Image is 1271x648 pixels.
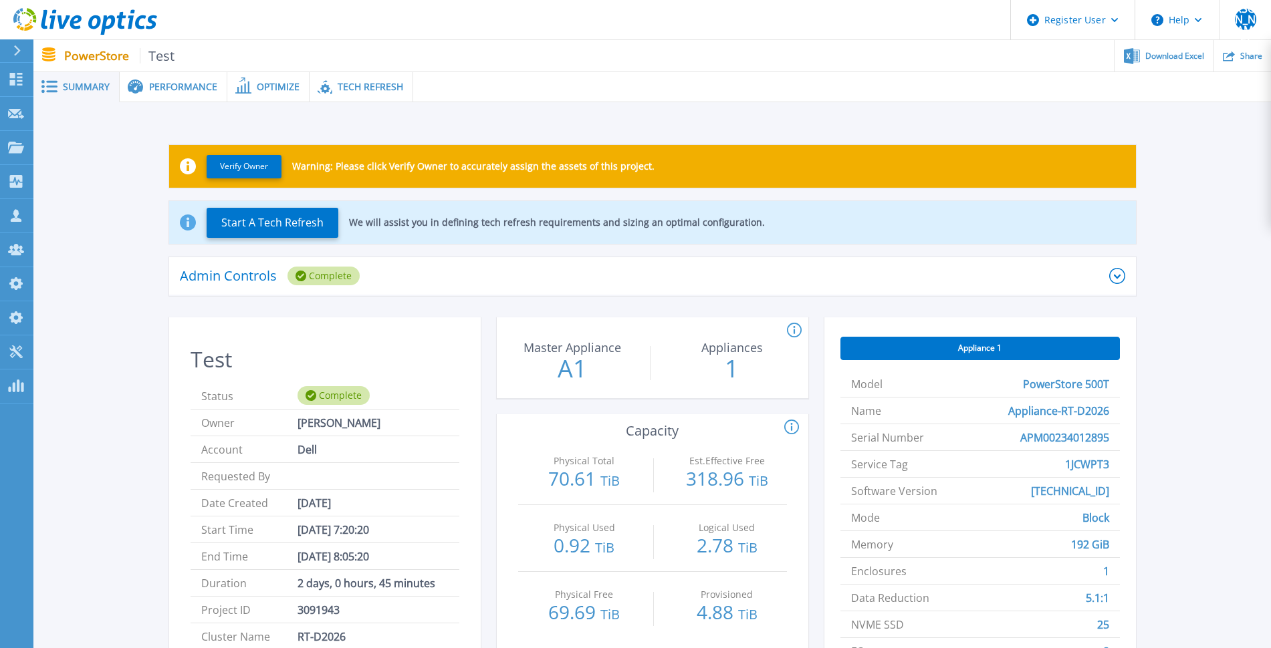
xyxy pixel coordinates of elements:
[149,82,217,92] span: Performance
[201,516,298,542] span: Start Time
[180,269,277,283] p: Admin Controls
[497,357,647,381] p: A1
[667,603,787,624] p: 4.88
[201,543,298,569] span: End Time
[851,611,904,637] span: NVME SSD
[600,605,620,623] span: TiB
[851,451,908,477] span: Service Tag
[501,341,644,353] p: Master Appliance
[1008,397,1109,424] span: Appliance-RT-D2026
[140,48,175,63] span: Test
[1071,531,1109,557] span: 192 GiB
[1240,52,1262,60] span: Share
[851,397,881,424] span: Name
[851,585,929,611] span: Data Reduction
[298,516,369,542] span: [DATE] 7:20:20
[671,590,784,599] p: Provisioned
[298,410,380,436] span: [PERSON_NAME]
[1086,585,1109,611] span: 5.1:1
[1065,451,1109,477] span: 1JCWPT3
[738,605,758,623] span: TiB
[528,523,641,532] p: Physical Used
[671,456,784,466] p: Est.Effective Free
[349,217,765,228] p: We will assist you in defining tech refresh requirements and sizing an optimal configuration.
[298,543,369,569] span: [DATE] 8:05:20
[1023,371,1109,397] span: PowerStore 500T
[207,208,338,238] button: Start A Tech Refresh
[958,343,1002,353] span: Appliance 1
[1097,611,1109,637] span: 25
[201,597,298,623] span: Project ID
[851,478,937,504] span: Software Version
[528,590,641,599] p: Physical Free
[201,490,298,516] span: Date Created
[201,410,298,436] span: Owner
[525,603,645,624] p: 69.69
[738,538,758,556] span: TiB
[600,472,620,490] span: TiB
[525,469,645,490] p: 70.61
[298,436,317,462] span: Dell
[595,538,614,556] span: TiB
[851,558,907,584] span: Enclosures
[201,463,298,489] span: Requested By
[661,341,804,353] p: Appliances
[528,456,641,466] p: Physical Total
[257,82,300,92] span: Optimize
[201,570,298,596] span: Duration
[298,386,370,405] div: Complete
[851,424,924,450] span: Serial Number
[851,371,883,397] span: Model
[1103,558,1109,584] span: 1
[671,523,784,532] p: Logical Used
[287,267,360,285] div: Complete
[525,536,645,557] p: 0.92
[1145,52,1204,60] span: Download Excel
[338,82,403,92] span: Tech Refresh
[201,436,298,462] span: Account
[851,504,880,530] span: Mode
[851,531,893,557] span: Memory
[63,82,110,92] span: Summary
[1031,478,1109,504] span: [TECHNICAL_ID]
[667,469,787,490] p: 318.96
[201,383,298,409] span: Status
[207,155,281,178] button: Verify Owner
[298,597,340,623] span: 3091943
[298,570,435,596] span: 2 days, 0 hours, 45 minutes
[292,161,655,172] p: Warning: Please click Verify Owner to accurately assign the assets of this project.
[1020,424,1109,450] span: APM00234012895
[1082,504,1109,530] span: Block
[657,357,807,381] p: 1
[64,48,175,63] p: PowerStore
[667,536,787,557] p: 2.78
[191,347,459,372] h2: Test
[298,490,331,516] span: [DATE]
[749,472,768,490] span: TiB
